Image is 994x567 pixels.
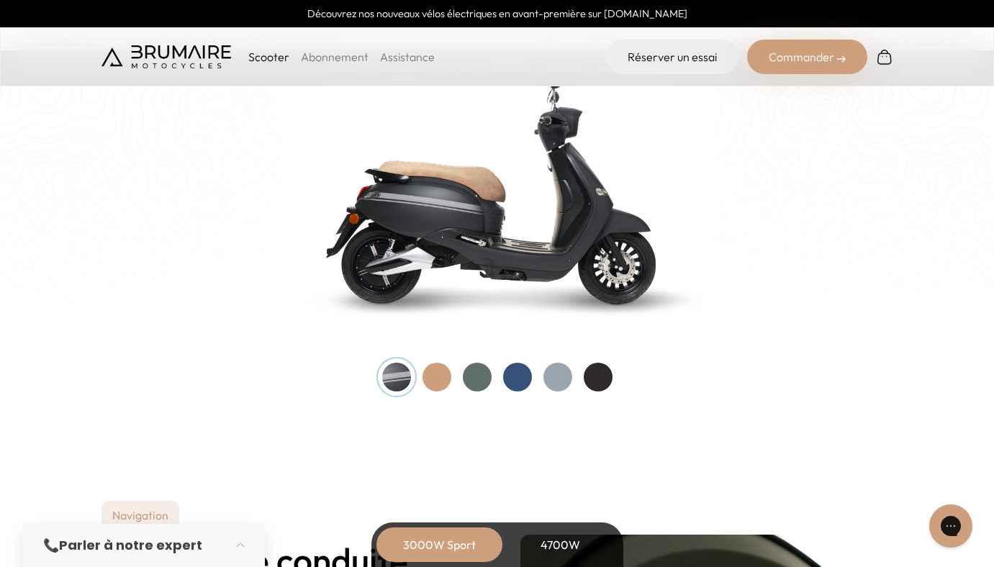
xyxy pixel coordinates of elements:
[922,499,980,553] iframe: Gorgias live chat messenger
[380,50,435,64] a: Assistance
[503,527,618,562] div: 4700W
[101,501,179,530] p: Navigation
[606,40,738,74] a: Réserver un essai
[382,527,497,562] div: 3000W Sport
[248,48,289,65] p: Scooter
[837,55,846,63] img: right-arrow-2.png
[876,48,893,65] img: Panier
[301,50,369,64] a: Abonnement
[101,45,231,68] img: Brumaire Motocycles
[747,40,867,74] div: Commander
